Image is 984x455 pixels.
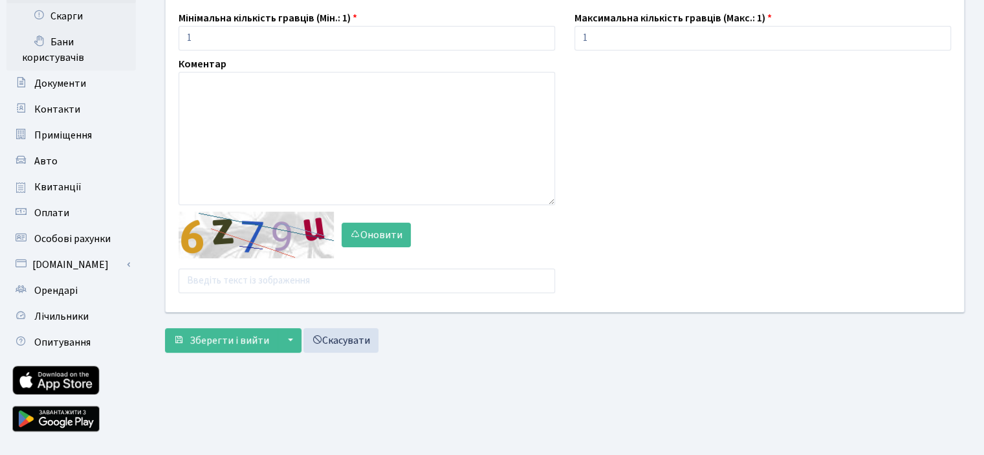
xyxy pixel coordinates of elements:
span: Квитанції [34,180,82,194]
span: Документи [34,76,86,91]
label: Коментар [179,56,226,72]
a: Авто [6,148,136,174]
a: Квитанції [6,174,136,200]
a: Особові рахунки [6,226,136,252]
a: Опитування [6,329,136,355]
a: Бани користувачів [6,29,136,71]
label: Мінімальна кількість гравців (Мін.: 1) [179,10,357,26]
input: Введіть текст із зображення [179,269,555,293]
a: Скасувати [303,328,378,353]
span: Зберегти і вийти [190,333,269,348]
a: Приміщення [6,122,136,148]
a: Контакти [6,96,136,122]
button: Зберегти і вийти [165,328,278,353]
a: Скарги [6,3,136,29]
span: Орендарі [34,283,78,298]
span: Оплати [34,206,69,220]
span: Опитування [34,335,91,350]
button: Оновити [342,223,411,247]
a: [DOMAIN_NAME] [6,252,136,278]
span: Авто [34,154,58,168]
a: Документи [6,71,136,96]
img: default [179,212,334,258]
a: Оплати [6,200,136,226]
span: Приміщення [34,128,92,142]
a: Орендарі [6,278,136,304]
label: Максимальна кількість гравців (Макс.: 1) [574,10,772,26]
a: Лічильники [6,304,136,329]
span: Контакти [34,102,80,117]
span: Лічильники [34,309,89,324]
span: Особові рахунки [34,232,111,246]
